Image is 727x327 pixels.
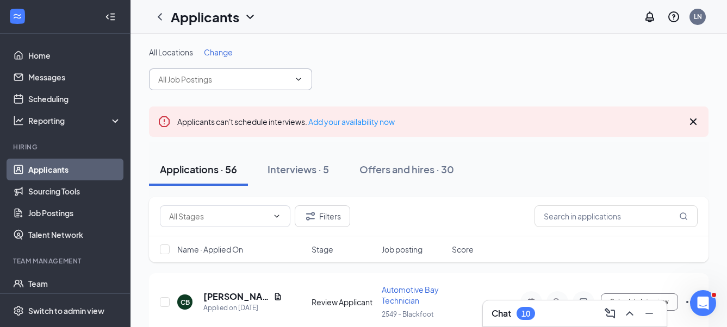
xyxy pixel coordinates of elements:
svg: Minimize [643,307,656,320]
input: All Stages [169,210,268,222]
div: LN [694,12,702,21]
svg: Notifications [643,10,656,23]
svg: MagnifyingGlass [679,212,688,221]
a: Add your availability now [308,117,395,127]
svg: ActiveChat [577,298,590,306]
iframe: Intercom live chat [690,290,716,316]
div: Hiring [13,142,119,152]
a: Talent Network [28,224,121,246]
a: Job Postings [28,202,121,224]
div: Interviews · 5 [268,162,329,176]
div: Review Applicant [312,297,375,307]
button: Minimize [641,305,658,322]
svg: Error [158,115,171,128]
div: Applied on [DATE] [203,303,282,313]
svg: Settings [13,305,24,316]
button: Filter Filters [295,205,350,227]
svg: ChevronLeft [153,10,166,23]
div: 10 [521,309,530,318]
div: Switch to admin view [28,305,104,316]
svg: Collapse [105,11,116,22]
div: Team Management [13,256,119,266]
svg: ChevronUp [623,307,636,320]
svg: Document [274,292,282,301]
a: Team [28,273,121,294]
svg: ChevronDown [244,10,257,23]
button: ChevronUp [621,305,638,322]
div: Applications · 56 [160,162,237,176]
span: Automotive Bay Technician [382,285,439,305]
svg: ComposeMessage [604,307,617,320]
a: Scheduling [28,88,121,110]
svg: Analysis [13,115,24,126]
span: Name · Applied On [177,244,243,255]
svg: ChevronDown [294,75,303,84]
span: All Locations [149,47,193,57]
svg: Filter [304,210,317,223]
span: Score [452,244,474,255]
svg: Tag [551,298,564,306]
a: Applicants [28,159,121,180]
h1: Applicants [171,8,239,26]
svg: ChevronDown [272,212,281,221]
span: Stage [312,244,333,255]
span: Change [204,47,233,57]
div: CB [181,298,190,307]
a: Sourcing Tools [28,180,121,202]
svg: WorkstreamLogo [12,11,23,22]
a: Home [28,45,121,66]
a: Messages [28,66,121,88]
svg: QuestionInfo [667,10,680,23]
input: Search in applications [535,205,698,227]
span: Job posting [382,244,422,255]
svg: Cross [687,115,700,128]
div: Reporting [28,115,122,126]
div: Offers and hires · 30 [359,162,454,176]
svg: Note [525,298,538,306]
button: ComposeMessage [601,305,619,322]
span: Applicants can't schedule interviews. [177,117,395,127]
span: 2549 - Blackfoot [382,310,434,318]
svg: Ellipses [685,295,698,309]
h5: [PERSON_NAME] [PERSON_NAME] [203,291,269,303]
h3: Chat [492,307,511,319]
button: Schedule Interview [601,293,678,311]
input: All Job Postings [158,73,290,85]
